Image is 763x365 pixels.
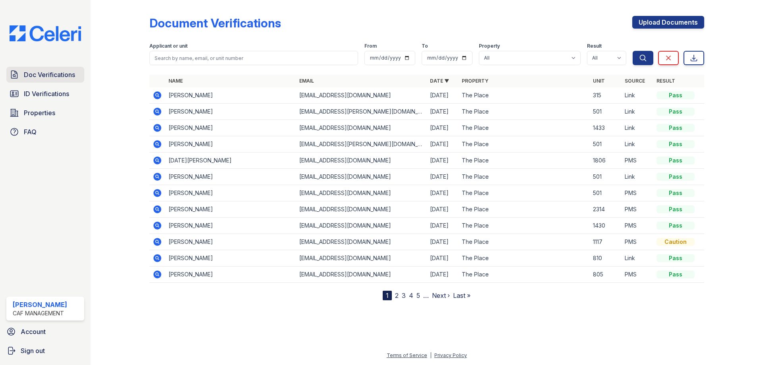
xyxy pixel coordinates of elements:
[459,185,589,201] td: The Place
[165,201,296,218] td: [PERSON_NAME]
[6,105,84,121] a: Properties
[622,218,653,234] td: PMS
[149,43,188,49] label: Applicant or unit
[656,270,695,278] div: Pass
[296,87,427,104] td: [EMAIL_ADDRESS][DOMAIN_NAME]
[459,169,589,185] td: The Place
[453,292,471,299] a: Last »
[165,185,296,201] td: [PERSON_NAME]
[165,120,296,136] td: [PERSON_NAME]
[427,218,459,234] td: [DATE]
[622,185,653,201] td: PMS
[296,201,427,218] td: [EMAIL_ADDRESS][DOMAIN_NAME]
[427,87,459,104] td: [DATE]
[296,104,427,120] td: [EMAIL_ADDRESS][PERSON_NAME][DOMAIN_NAME]
[656,140,695,148] div: Pass
[622,250,653,267] td: Link
[430,78,449,84] a: Date ▼
[383,291,392,300] div: 1
[625,78,645,84] a: Source
[402,292,406,299] a: 3
[165,218,296,234] td: [PERSON_NAME]
[296,218,427,234] td: [EMAIL_ADDRESS][DOMAIN_NAME]
[656,222,695,230] div: Pass
[432,292,450,299] a: Next ›
[462,78,488,84] a: Property
[165,234,296,250] td: [PERSON_NAME]
[656,78,675,84] a: Result
[590,267,622,283] td: 805
[590,136,622,153] td: 501
[296,153,427,169] td: [EMAIL_ADDRESS][DOMAIN_NAME]
[6,86,84,102] a: ID Verifications
[459,104,589,120] td: The Place
[656,205,695,213] div: Pass
[622,169,653,185] td: Link
[434,352,467,358] a: Privacy Policy
[422,43,428,49] label: To
[590,169,622,185] td: 501
[409,292,413,299] a: 4
[6,124,84,140] a: FAQ
[590,218,622,234] td: 1430
[590,153,622,169] td: 1806
[165,169,296,185] td: [PERSON_NAME]
[296,234,427,250] td: [EMAIL_ADDRESS][DOMAIN_NAME]
[165,267,296,283] td: [PERSON_NAME]
[387,352,427,358] a: Terms of Service
[590,120,622,136] td: 1433
[296,185,427,201] td: [EMAIL_ADDRESS][DOMAIN_NAME]
[459,120,589,136] td: The Place
[656,173,695,181] div: Pass
[364,43,377,49] label: From
[622,153,653,169] td: PMS
[459,136,589,153] td: The Place
[427,120,459,136] td: [DATE]
[13,300,67,309] div: [PERSON_NAME]
[656,91,695,99] div: Pass
[459,87,589,104] td: The Place
[13,309,67,317] div: CAF Management
[427,185,459,201] td: [DATE]
[395,292,399,299] a: 2
[3,324,87,340] a: Account
[590,201,622,218] td: 2314
[656,108,695,116] div: Pass
[590,104,622,120] td: 501
[590,234,622,250] td: 1117
[3,25,87,41] img: CE_Logo_Blue-a8612792a0a2168367f1c8372b55b34899dd931a85d93a1a3d3e32e68fde9ad4.png
[427,234,459,250] td: [DATE]
[6,67,84,83] a: Doc Verifications
[656,238,695,246] div: Caution
[24,89,69,98] span: ID Verifications
[24,127,37,137] span: FAQ
[459,250,589,267] td: The Place
[622,267,653,283] td: PMS
[622,201,653,218] td: PMS
[427,104,459,120] td: [DATE]
[165,136,296,153] td: [PERSON_NAME]
[622,87,653,104] td: Link
[587,43,602,49] label: Result
[165,153,296,169] td: [DATE][PERSON_NAME]
[459,234,589,250] td: The Place
[168,78,183,84] a: Name
[590,185,622,201] td: 501
[24,108,55,118] span: Properties
[656,254,695,262] div: Pass
[427,169,459,185] td: [DATE]
[3,343,87,359] a: Sign out
[296,120,427,136] td: [EMAIL_ADDRESS][DOMAIN_NAME]
[632,16,704,29] a: Upload Documents
[622,120,653,136] td: Link
[296,136,427,153] td: [EMAIL_ADDRESS][PERSON_NAME][DOMAIN_NAME]
[296,169,427,185] td: [EMAIL_ADDRESS][DOMAIN_NAME]
[427,153,459,169] td: [DATE]
[590,250,622,267] td: 810
[427,250,459,267] td: [DATE]
[459,201,589,218] td: The Place
[590,87,622,104] td: 315
[459,218,589,234] td: The Place
[149,16,281,30] div: Document Verifications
